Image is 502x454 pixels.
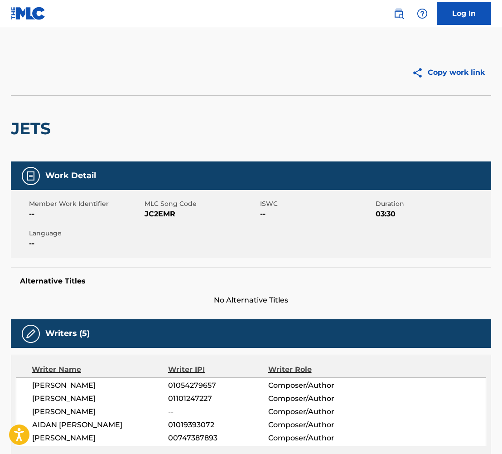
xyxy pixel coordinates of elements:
h5: Alternative Titles [20,277,482,286]
span: -- [29,209,142,220]
img: search [393,8,404,19]
span: Composer/Author [268,433,359,444]
img: Copy work link [412,67,428,78]
span: Member Work Identifier [29,199,142,209]
span: Composer/Author [268,420,359,430]
span: [PERSON_NAME] [32,433,168,444]
button: Copy work link [405,61,491,84]
a: Public Search [390,5,408,23]
span: AIDAN [PERSON_NAME] [32,420,168,430]
div: Writer Role [268,364,359,375]
span: [PERSON_NAME] [32,393,168,404]
span: Composer/Author [268,380,359,391]
h2: JETS [11,118,55,139]
span: Language [29,229,142,238]
span: MLC Song Code [145,199,258,209]
span: [PERSON_NAME] [32,406,168,417]
h5: Writers (5) [45,328,90,339]
span: JC2EMR [145,209,258,220]
img: Work Detail [25,171,36,181]
span: 00747387893 [168,433,268,444]
img: help [417,8,428,19]
img: MLC Logo [11,7,46,20]
span: No Alternative Titles [11,295,491,306]
span: Composer/Author [268,393,359,404]
img: Writers [25,328,36,339]
span: [PERSON_NAME] [32,380,168,391]
span: Composer/Author [268,406,359,417]
span: 03:30 [376,209,489,220]
div: Writer IPI [168,364,268,375]
h5: Work Detail [45,171,96,181]
span: -- [168,406,268,417]
span: 01101247227 [168,393,268,404]
span: -- [260,209,373,220]
div: Help [413,5,431,23]
span: 01054279657 [168,380,268,391]
div: Writer Name [32,364,168,375]
span: -- [29,238,142,249]
span: Duration [376,199,489,209]
span: ISWC [260,199,373,209]
a: Log In [437,2,491,25]
span: 01019393072 [168,420,268,430]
